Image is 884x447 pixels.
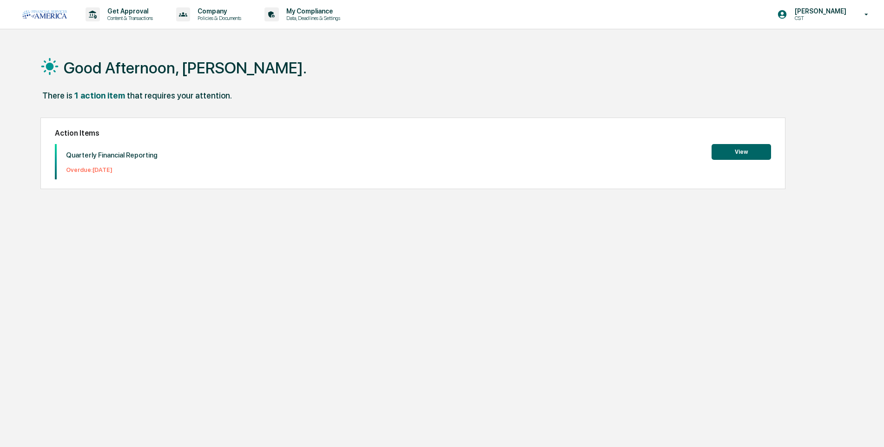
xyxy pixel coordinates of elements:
p: Get Approval [100,7,158,15]
p: [PERSON_NAME] [787,7,851,15]
p: Policies & Documents [190,15,246,21]
p: Company [190,7,246,15]
div: There is [42,91,73,100]
div: that requires your attention. [127,91,232,100]
p: Overdue: [DATE] [66,166,158,173]
p: CST [787,15,851,21]
p: Quarterly Financial Reporting [66,151,158,159]
div: 1 action item [74,91,125,100]
h1: Good Afternoon, [PERSON_NAME]. [64,59,307,77]
h2: Action Items [55,129,771,138]
p: My Compliance [279,7,345,15]
a: View [712,147,771,156]
p: Data, Deadlines & Settings [279,15,345,21]
button: View [712,144,771,160]
img: logo [22,10,67,19]
p: Content & Transactions [100,15,158,21]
